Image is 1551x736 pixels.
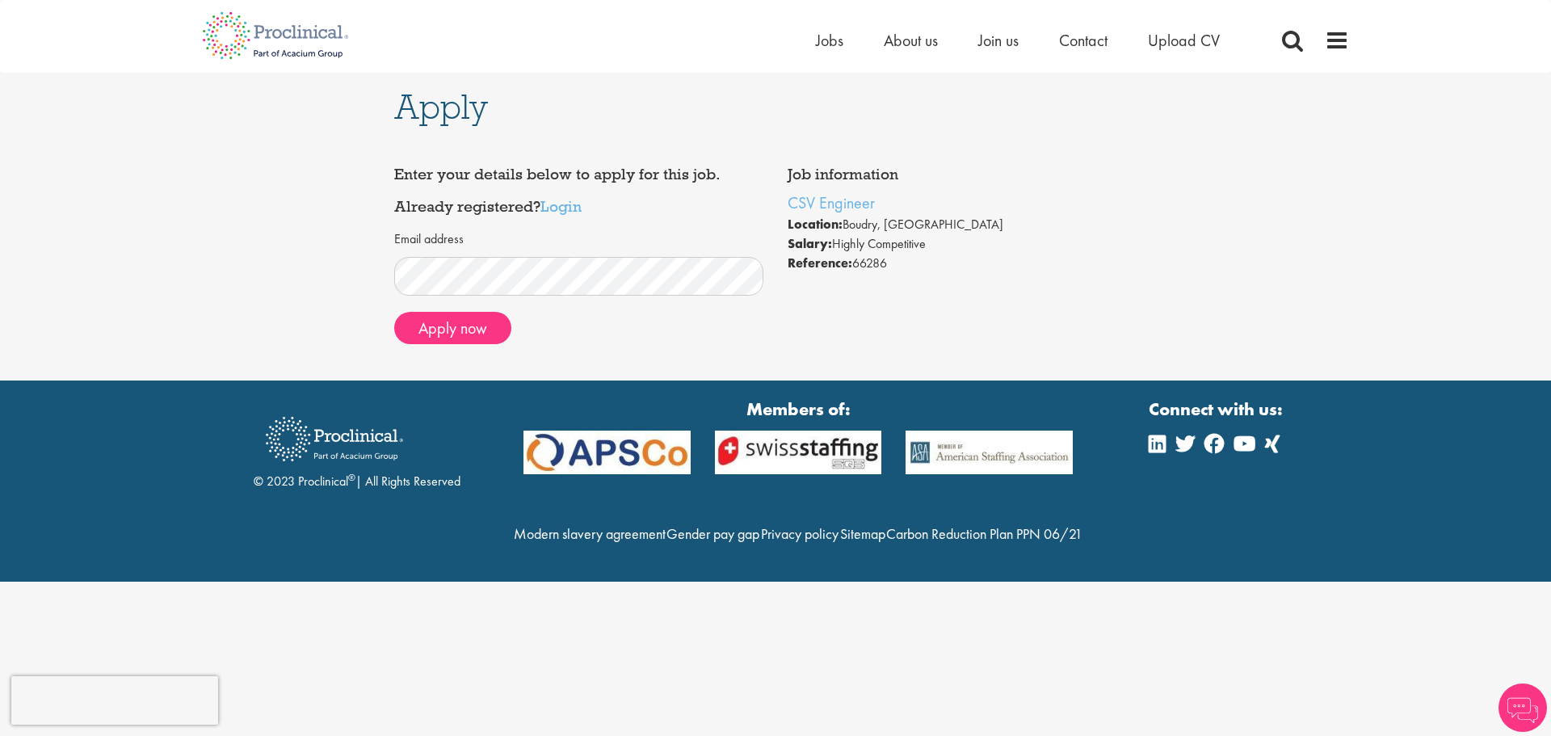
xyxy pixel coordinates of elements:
sup: ® [348,471,355,484]
img: APSCo [511,431,703,475]
img: APSCo [703,431,894,475]
a: Login [540,196,582,216]
img: Chatbot [1498,683,1547,732]
strong: Salary: [788,235,832,252]
strong: Members of: [523,397,1073,422]
button: Apply now [394,312,511,344]
a: Jobs [816,30,843,51]
iframe: reCAPTCHA [11,676,218,725]
h4: Enter your details below to apply for this job. Already registered? [394,166,764,214]
img: APSCo [893,431,1085,475]
li: Boudry, [GEOGRAPHIC_DATA] [788,215,1158,234]
a: Carbon Reduction Plan PPN 06/21 [886,524,1082,543]
a: About us [884,30,938,51]
h4: Job information [788,166,1158,183]
li: 66286 [788,254,1158,273]
a: Upload CV [1148,30,1220,51]
strong: Reference: [788,254,852,271]
strong: Location: [788,216,843,233]
li: Highly Competitive [788,234,1158,254]
a: Modern slavery agreement [514,524,666,543]
label: Email address [394,230,464,249]
a: Gender pay gap [666,524,759,543]
strong: Connect with us: [1149,397,1286,422]
a: Privacy policy [761,524,839,543]
div: © 2023 Proclinical | All Rights Reserved [254,405,460,491]
a: Sitemap [840,524,885,543]
a: CSV Engineer [788,192,875,213]
a: Join us [978,30,1019,51]
span: Apply [394,85,488,128]
img: Proclinical Recruitment [254,406,415,473]
a: Contact [1059,30,1108,51]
